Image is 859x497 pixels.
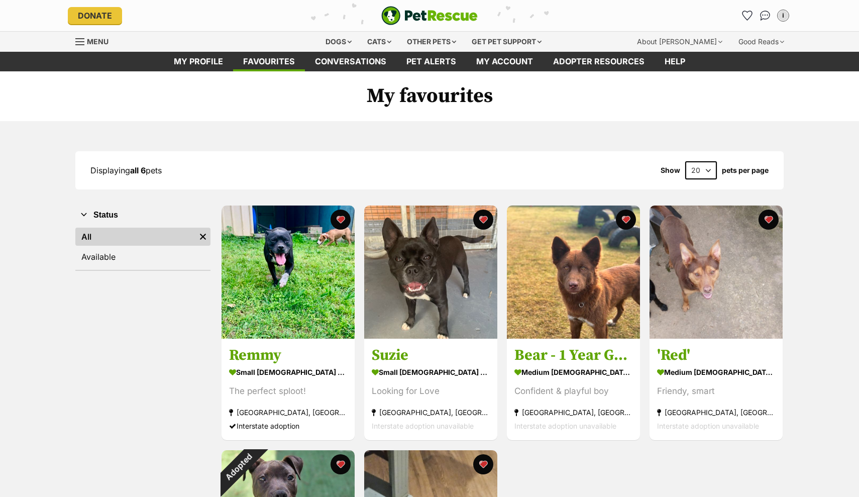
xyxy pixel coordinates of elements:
a: 'Red' medium [DEMOGRAPHIC_DATA] Dog Friendy, smart [GEOGRAPHIC_DATA], [GEOGRAPHIC_DATA] Interstat... [650,339,783,441]
div: Looking for Love [372,385,490,399]
div: About [PERSON_NAME] [630,32,729,52]
div: Good Reads [731,32,791,52]
h3: 'Red' [657,346,775,365]
div: medium [DEMOGRAPHIC_DATA] Dog [657,365,775,380]
button: favourite [473,454,493,474]
label: pets per page [722,166,769,174]
a: My profile [164,52,233,71]
a: conversations [305,52,396,71]
div: Cats [360,32,398,52]
h3: Bear - 1 Year German Shepherd X [514,346,632,365]
button: favourite [473,210,493,230]
button: favourite [331,454,351,474]
div: [GEOGRAPHIC_DATA], [GEOGRAPHIC_DATA] [514,406,632,420]
a: Favourites [233,52,305,71]
span: Interstate adoption unavailable [372,422,474,431]
strong: all 6 [130,165,146,175]
img: chat-41dd97257d64d25036548639549fe6c8038ab92f7586957e7f3b1b290dea8141.svg [760,11,771,21]
div: small [DEMOGRAPHIC_DATA] Dog [229,365,347,380]
div: Interstate adoption [229,420,347,433]
div: Get pet support [465,32,549,52]
span: Interstate adoption unavailable [657,422,759,431]
a: Remmy small [DEMOGRAPHIC_DATA] Dog The perfect sploot! [GEOGRAPHIC_DATA], [GEOGRAPHIC_DATA] Inter... [222,339,355,441]
a: Conversations [757,8,773,24]
span: Displaying pets [90,165,162,175]
img: Remmy [222,206,355,339]
img: logo-e224e6f780fb5917bec1dbf3a21bbac754714ae5b6737aabdf751b685950b380.svg [381,6,478,25]
div: Other pets [400,32,463,52]
h3: Suzie [372,346,490,365]
a: Remove filter [195,228,210,246]
div: i [778,11,788,21]
a: PetRescue [381,6,478,25]
a: Bear - 1 Year German Shepherd X medium [DEMOGRAPHIC_DATA] Dog Confident & playful boy [GEOGRAPHIC... [507,339,640,441]
a: All [75,228,195,246]
div: Adopted [208,437,268,497]
a: Adopter resources [543,52,655,71]
div: Status [75,226,210,270]
div: [GEOGRAPHIC_DATA], [GEOGRAPHIC_DATA] [229,406,347,420]
div: Confident & playful boy [514,385,632,399]
img: Bear - 1 Year German Shepherd X [507,206,640,339]
button: favourite [759,210,779,230]
div: Friendy, smart [657,385,775,399]
img: Suzie [364,206,497,339]
h3: Remmy [229,346,347,365]
button: favourite [331,210,351,230]
div: medium [DEMOGRAPHIC_DATA] Dog [514,365,632,380]
a: Suzie small [DEMOGRAPHIC_DATA] Dog Looking for Love [GEOGRAPHIC_DATA], [GEOGRAPHIC_DATA] Intersta... [364,339,497,441]
div: [GEOGRAPHIC_DATA], [GEOGRAPHIC_DATA] [372,406,490,420]
span: Show [661,166,680,174]
button: My account [775,8,791,24]
a: Favourites [739,8,755,24]
div: The perfect sploot! [229,385,347,399]
div: Dogs [318,32,359,52]
div: [GEOGRAPHIC_DATA], [GEOGRAPHIC_DATA] [657,406,775,420]
span: Interstate adoption unavailable [514,422,616,431]
a: Menu [75,32,116,50]
div: small [DEMOGRAPHIC_DATA] Dog [372,365,490,380]
a: My account [466,52,543,71]
button: Status [75,209,210,222]
button: favourite [616,210,636,230]
a: Pet alerts [396,52,466,71]
span: Menu [87,37,109,46]
a: Donate [68,7,122,24]
img: 'Red' [650,206,783,339]
ul: Account quick links [739,8,791,24]
a: Help [655,52,695,71]
a: Available [75,248,210,266]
